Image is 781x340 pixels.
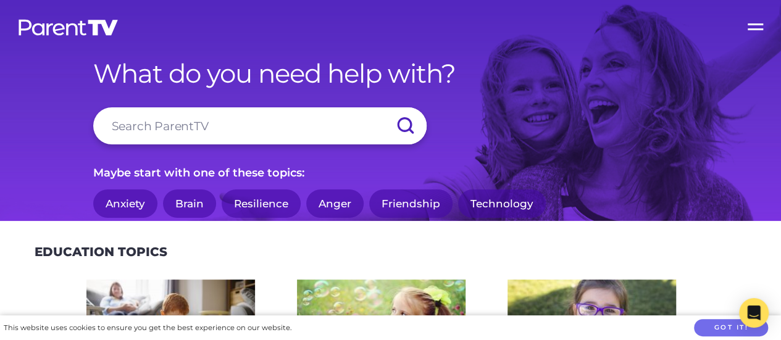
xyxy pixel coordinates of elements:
a: Brain [163,189,216,218]
a: Friendship [369,189,453,218]
a: Technology [458,189,546,218]
p: Maybe start with one of these topics: [93,163,688,183]
div: Open Intercom Messenger [739,298,769,328]
a: Resilience [222,189,301,218]
a: Anxiety [93,189,157,218]
h2: Education Topics [35,244,167,259]
img: parenttv-logo-white.4c85aaf.svg [17,19,119,36]
input: Search ParentTV [93,107,427,144]
input: Submit [383,107,427,144]
button: Got it! [694,319,768,337]
a: Anger [306,189,364,218]
h1: What do you need help with? [93,58,688,89]
div: This website uses cookies to ensure you get the best experience on our website. [4,321,291,334]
